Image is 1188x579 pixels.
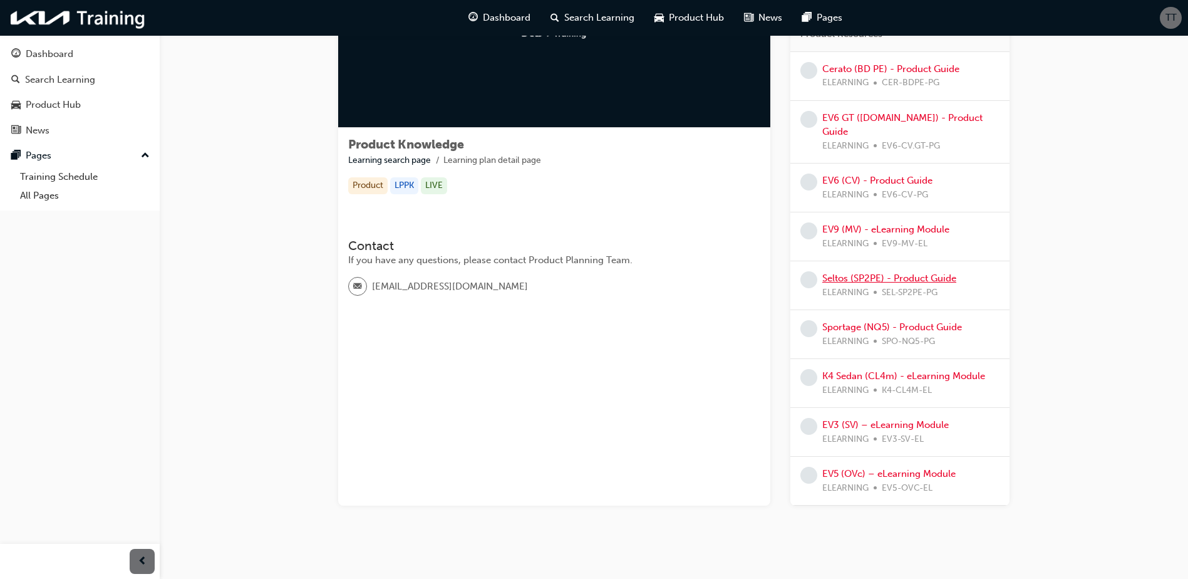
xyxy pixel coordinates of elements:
[822,370,985,382] a: K4 Sedan (CL4m) - eLearning Module
[468,10,478,26] span: guage-icon
[822,286,869,300] span: ELEARNING
[822,432,869,447] span: ELEARNING
[11,75,20,86] span: search-icon
[540,5,644,31] a: search-iconSearch Learning
[822,481,869,496] span: ELEARNING
[882,76,939,90] span: CER-BDPE-PG
[882,139,940,154] span: EV6-CV.GT-PG
[15,186,155,206] a: All Pages
[822,335,869,349] span: ELEARNING
[25,73,95,87] div: Search Learning
[138,554,147,570] span: prev-icon
[882,432,924,447] span: EV3-SV-EL
[800,111,817,128] span: learningRecordVerb_NONE-icon
[1165,11,1177,25] span: TT
[26,98,81,112] div: Product Hub
[882,188,928,202] span: EV6-CV-PG
[758,11,782,25] span: News
[26,47,73,61] div: Dashboard
[26,149,51,163] div: Pages
[5,144,155,167] button: Pages
[11,125,21,137] span: news-icon
[348,137,464,152] span: Product Knowledge
[800,320,817,337] span: learningRecordVerb_NONE-icon
[822,468,956,479] a: EV5 (OVc) – eLearning Module
[1160,7,1182,29] button: TT
[822,188,869,202] span: ELEARNING
[822,112,983,138] a: EV6 GT ([DOMAIN_NAME]) - Product Guide
[421,177,447,194] div: LIVE
[443,154,541,168] li: Learning plan detail page
[882,237,927,251] span: EV9-MV-EL
[372,279,528,294] span: [EMAIL_ADDRESS][DOMAIN_NAME]
[353,279,362,295] span: email-icon
[822,175,932,186] a: EV6 (CV) - Product Guide
[654,10,664,26] span: car-icon
[458,5,540,31] a: guage-iconDashboard
[792,5,852,31] a: pages-iconPages
[822,139,869,154] span: ELEARNING
[882,481,932,496] span: EV5-OVC-EL
[734,5,792,31] a: news-iconNews
[6,5,150,31] img: kia-training
[800,174,817,190] span: learningRecordVerb_NONE-icon
[802,10,812,26] span: pages-icon
[5,40,155,144] button: DashboardSearch LearningProduct HubNews
[822,237,869,251] span: ELEARNING
[882,335,935,349] span: SPO-NQ5-PG
[5,43,155,66] a: Dashboard
[800,467,817,484] span: learningRecordVerb_NONE-icon
[11,49,21,60] span: guage-icon
[5,68,155,91] a: Search Learning
[800,369,817,386] span: learningRecordVerb_NONE-icon
[800,271,817,288] span: learningRecordVerb_NONE-icon
[800,222,817,239] span: learningRecordVerb_NONE-icon
[5,119,155,142] a: News
[550,10,559,26] span: search-icon
[26,123,49,138] div: News
[822,273,956,284] a: Seltos (SP2PE) - Product Guide
[822,76,869,90] span: ELEARNING
[5,93,155,117] a: Product Hub
[644,5,734,31] a: car-iconProduct Hub
[822,419,949,430] a: EV3 (SV) – eLearning Module
[564,11,634,25] span: Search Learning
[822,224,949,235] a: EV9 (MV) - eLearning Module
[348,239,760,253] h3: Contact
[822,63,959,75] a: Cerato (BD PE) - Product Guide
[483,11,530,25] span: Dashboard
[15,167,155,187] a: Training Schedule
[390,177,418,194] div: LPPK
[669,11,724,25] span: Product Hub
[744,10,753,26] span: news-icon
[348,177,388,194] div: Product
[822,321,962,333] a: Sportage (NQ5) - Product Guide
[348,155,431,165] a: Learning search page
[882,286,937,300] span: SEL-SP2PE-PG
[141,148,150,164] span: up-icon
[800,418,817,435] span: learningRecordVerb_NONE-icon
[822,383,869,398] span: ELEARNING
[800,62,817,79] span: learningRecordVerb_NONE-icon
[882,383,932,398] span: K4-CL4M-EL
[348,253,760,268] div: If you have any questions, please contact Product Planning Team.
[11,150,21,162] span: pages-icon
[817,11,842,25] span: Pages
[11,100,21,111] span: car-icon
